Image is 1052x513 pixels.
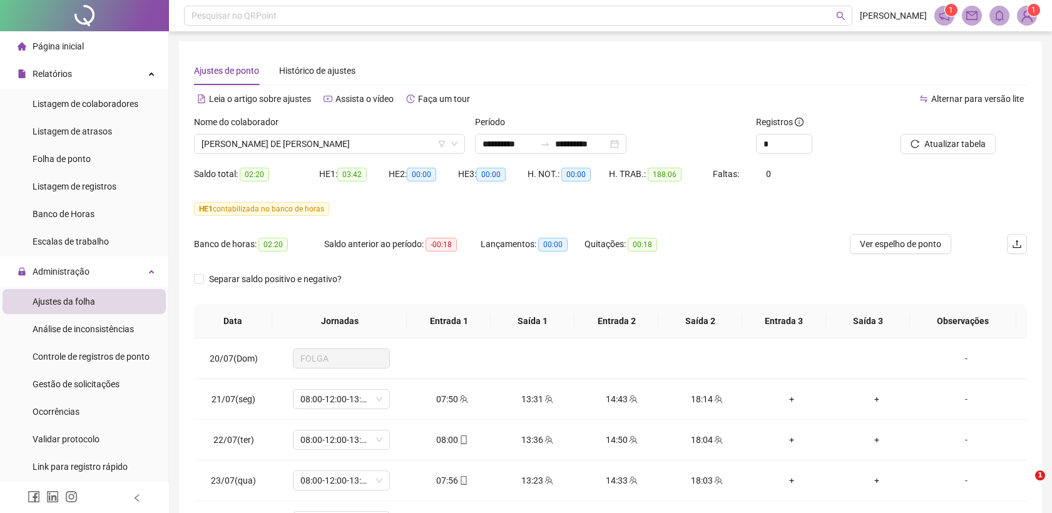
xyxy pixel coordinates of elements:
span: Página inicial [33,41,84,51]
span: team [713,435,723,444]
span: 0 [766,169,771,179]
span: Separar saldo positivo e negativo? [204,272,347,286]
span: [PERSON_NAME] [860,9,927,23]
div: + [844,474,909,487]
div: 07:50 [420,392,485,406]
th: Data [194,304,272,338]
th: Saída 1 [491,304,575,338]
span: Escalas de trabalho [33,236,109,246]
span: FOLGA [300,349,382,368]
span: 00:00 [476,168,506,181]
div: Lançamentos: [481,237,585,251]
span: team [543,395,553,404]
span: info-circle [795,118,804,126]
th: Entrada 1 [407,304,491,338]
span: 02:20 [240,168,269,181]
div: 18:03 [675,474,740,487]
div: 14:50 [590,433,655,447]
div: HE 2: [389,167,458,181]
span: Faltas: [713,169,741,179]
span: HE 1 [199,205,213,213]
span: Atualizar tabela [924,137,986,151]
label: Nome do colaborador [194,115,287,129]
span: team [628,435,638,444]
span: Ajustes de ponto [194,66,259,76]
th: Jornadas [272,304,407,338]
span: history [406,94,415,103]
span: reload [911,140,919,148]
div: 14:43 [590,392,655,406]
span: 188:06 [648,168,682,181]
span: Controle de registros de ponto [33,352,150,362]
span: 22/07(ter) [213,435,254,445]
span: facebook [28,490,40,503]
span: file-text [197,94,206,103]
img: 81079 [1018,6,1036,25]
span: Leia o artigo sobre ajustes [209,94,311,104]
div: 13:36 [504,433,569,447]
span: bell [994,10,1005,21]
span: Observações [920,314,1006,328]
span: team [713,476,723,485]
div: HE 3: [458,167,528,181]
span: Gestão de solicitações [33,379,120,389]
span: 08:00-12:00-13:12-18:00 [300,390,382,409]
th: Saída 2 [658,304,742,338]
span: Listagem de registros [33,181,116,191]
span: 08:00-12:00-13:12-18:00 [300,471,382,490]
span: swap [919,94,928,103]
div: - [929,392,1003,406]
span: down [451,140,458,148]
span: 21/07(seg) [212,394,255,404]
span: team [628,395,638,404]
span: upload [1012,239,1022,249]
div: Banco de horas: [194,237,324,251]
span: Banco de Horas [33,209,94,219]
span: lock [18,267,26,276]
span: swap-right [540,139,550,149]
span: Ajustes da folha [33,297,95,307]
button: Ver espelho de ponto [850,234,951,254]
span: team [628,476,638,485]
span: team [543,476,553,485]
div: 14:33 [590,474,655,487]
span: linkedin [46,490,59,503]
th: Saída 3 [826,304,910,338]
span: 00:00 [538,238,568,251]
div: Quitações: [585,237,688,251]
span: 00:18 [628,238,657,251]
span: 03:42 [337,168,367,181]
span: Ver espelho de ponto [860,237,941,251]
span: search [836,11,845,21]
div: 07:56 [420,474,485,487]
span: Relatórios [33,69,72,79]
div: 08:00 [420,433,485,447]
span: 08:00-12:00-13:12-18:00 [300,430,382,449]
div: Saldo anterior ao período: [324,237,481,251]
span: Histórico de ajustes [279,66,355,76]
span: contabilizada no banco de horas [194,202,329,216]
span: Assista o vídeo [335,94,394,104]
th: Entrada 2 [575,304,658,338]
span: Faça um tour [418,94,470,104]
div: H. NOT.: [528,167,609,181]
span: home [18,42,26,51]
div: Saldo total: [194,167,319,181]
div: H. TRAB.: [609,167,713,181]
span: mail [966,10,978,21]
div: 18:14 [675,392,740,406]
span: mobile [458,476,468,485]
span: 02:20 [258,238,288,251]
span: Listagem de atrasos [33,126,112,136]
span: youtube [324,94,332,103]
span: Registros [756,115,804,129]
span: 1 [949,6,953,14]
span: Listagem de colaboradores [33,99,138,109]
span: Administração [33,267,89,277]
div: 18:04 [675,433,740,447]
div: + [759,433,824,447]
span: 00:00 [561,168,591,181]
span: notification [939,10,950,21]
label: Período [475,115,513,129]
span: instagram [65,490,78,503]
